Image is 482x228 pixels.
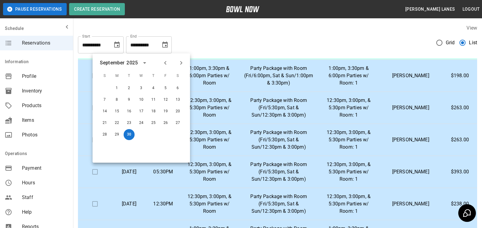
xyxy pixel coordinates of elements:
p: Party Package with Room (Fri/5:30pm, Sat & Sun/12:30pm & 3:00pm) [244,161,314,183]
button: Sep 3, 2025 [136,83,147,94]
button: Sep 15, 2025 [111,106,122,117]
p: [DATE] [117,200,141,208]
button: Sep 4, 2025 [148,83,159,94]
p: Party Package with Room (Fri/6:00pm, Sat & Sun/1:00pm & 3:30pm) [244,65,314,87]
button: Sep 22, 2025 [111,118,122,128]
p: $238.00 [448,200,472,208]
button: Sep 13, 2025 [172,94,183,105]
button: Sep 5, 2025 [160,83,171,94]
span: List [469,39,477,46]
span: Grid [446,39,455,46]
button: Choose date, selected date is Sep 30, 2025 [159,39,171,51]
p: [PERSON_NAME] [384,200,438,208]
button: Sep 29, 2025 [111,129,122,140]
p: $263.00 [448,104,472,111]
button: Sep 8, 2025 [111,94,122,105]
p: [PERSON_NAME] [384,72,438,79]
span: Help [22,208,68,216]
button: [PERSON_NAME] Lanes [403,4,458,15]
button: Sep 21, 2025 [99,118,110,128]
button: Sep 30, 2025 [124,129,135,140]
p: Party Package with Room (Fri/5:30pm, Sat & Sun/12:30pm & 3:00pm) [244,193,314,215]
p: [PERSON_NAME] [384,136,438,143]
button: Sep 10, 2025 [136,94,147,105]
span: T [124,70,135,82]
p: $263.00 [448,136,472,143]
p: 1:00pm, 3:30pm & 6:00pm Parties w/ Room: 1 [323,65,374,87]
p: $198.00 [448,72,472,79]
button: Sep 23, 2025 [124,118,135,128]
span: Inventory [22,87,68,95]
button: Sep 28, 2025 [99,129,110,140]
button: Sep 26, 2025 [160,118,171,128]
p: [PERSON_NAME] [384,168,438,176]
span: Payment [22,165,68,172]
button: Previous month [160,58,171,68]
p: 12:30pm, 3:00pm, & 5:30pm Parties w/ Room [185,97,234,119]
button: Choose date, selected date is Aug 30, 2025 [111,39,123,51]
button: Sep 9, 2025 [124,94,135,105]
button: Sep 7, 2025 [99,94,110,105]
button: Sep 24, 2025 [136,118,147,128]
p: 1:00pm, 3:30pm & 6:00pm Parties w/ Room [185,65,234,87]
p: 12:30pm, 3:00pm, & 5:30pm Parties w/ Room: 1 [323,129,374,151]
p: 12:30pm, 3:00pm, & 5:30pm Parties w/ Room: 1 [323,193,374,215]
button: Sep 1, 2025 [111,83,122,94]
p: 12:30pm, 3:00pm, & 5:30pm Parties w/ Room [185,161,234,183]
p: 12:30PM [151,200,175,208]
button: calendar view is open, switch to year view [139,58,150,68]
button: Sep 25, 2025 [148,118,159,128]
button: Sep 11, 2025 [148,94,159,105]
button: Logout [460,4,482,15]
span: S [172,70,183,82]
p: 12:30pm, 3:00pm, & 5:30pm Parties w/ Room: 1 [323,97,374,119]
p: 12:30pm, 3:00pm, & 5:30pm Parties w/ Room: 1 [323,161,374,183]
span: Profile [22,73,68,80]
p: 12:30pm, 3:00pm, & 5:30pm Parties w/ Room [185,193,234,215]
button: Sep 19, 2025 [160,106,171,117]
button: Create Reservation [69,3,125,15]
span: Products [22,102,68,109]
div: 2025 [126,59,138,67]
button: Sep 27, 2025 [172,118,183,128]
span: M [111,70,122,82]
button: Sep 16, 2025 [124,106,135,117]
span: W [136,70,147,82]
button: Next month [176,58,186,68]
p: 12:30pm, 3:00pm, & 5:30pm Parties w/ Room [185,129,234,151]
div: September [100,59,125,67]
span: Items [22,117,68,124]
button: Sep 14, 2025 [99,106,110,117]
span: Staff [22,194,68,201]
span: Photos [22,131,68,139]
span: Hours [22,179,68,186]
p: $393.00 [448,168,472,176]
p: Party Package with Room (Fri/5:30pm, Sat & Sun/12:30pm & 3:00pm) [244,129,314,151]
p: [DATE] [117,168,141,176]
button: Sep 2, 2025 [124,83,135,94]
button: Sep 18, 2025 [148,106,159,117]
button: Sep 6, 2025 [172,83,183,94]
span: F [160,70,171,82]
label: View [466,25,477,31]
button: Sep 12, 2025 [160,94,171,105]
p: [PERSON_NAME] [384,104,438,111]
p: Party Package with Room (Fri/5:30pm, Sat & Sun/12:30pm & 3:00pm) [244,97,314,119]
p: 05:30PM [151,168,175,176]
span: S [99,70,110,82]
span: Reservations [22,39,68,47]
img: logo [226,6,259,12]
button: Sep 20, 2025 [172,106,183,117]
button: Pause Reservations [3,3,67,15]
button: Sep 17, 2025 [136,106,147,117]
span: T [148,70,159,82]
